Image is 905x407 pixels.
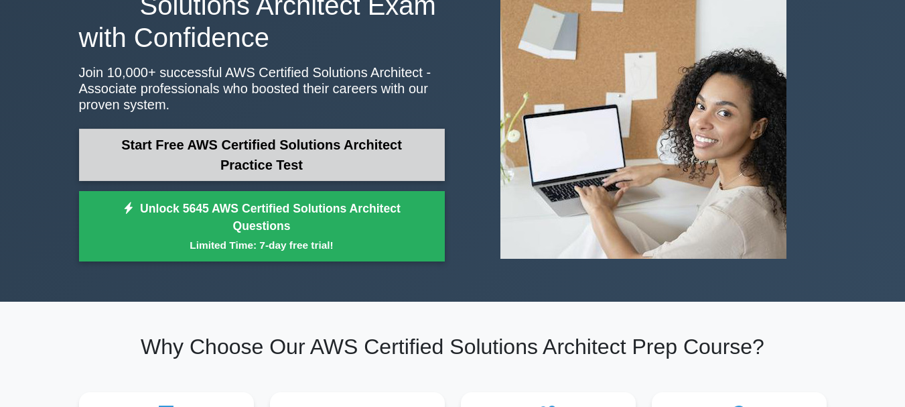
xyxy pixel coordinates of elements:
h2: Why Choose Our AWS Certified Solutions Architect Prep Course? [79,334,827,359]
a: Unlock 5645 AWS Certified Solutions Architect QuestionsLimited Time: 7-day free trial! [79,191,445,262]
small: Limited Time: 7-day free trial! [96,237,428,253]
p: Join 10,000+ successful AWS Certified Solutions Architect - Associate professionals who boosted t... [79,64,445,113]
a: Start Free AWS Certified Solutions Architect Practice Test [79,129,445,181]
